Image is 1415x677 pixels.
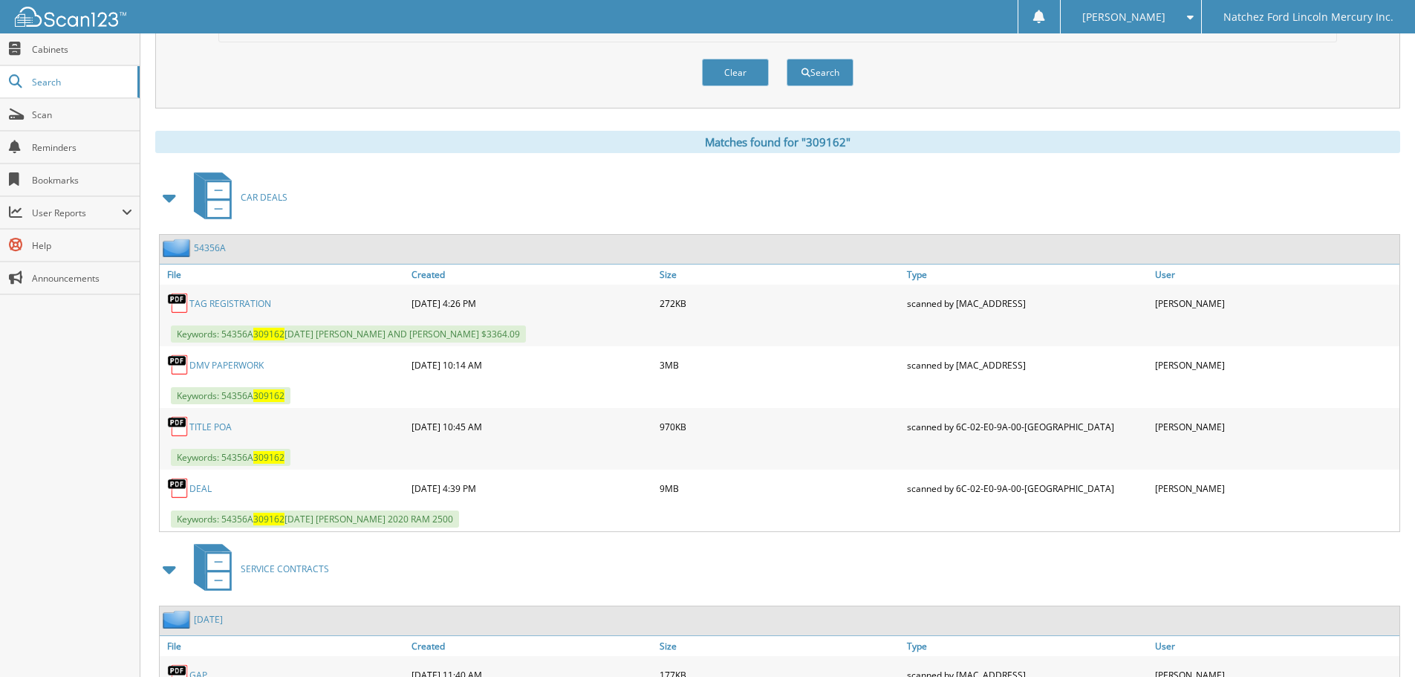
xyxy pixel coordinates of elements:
div: [DATE] 10:45 AM [408,412,656,441]
img: PDF.png [167,415,189,438]
span: Reminders [32,141,132,154]
div: scanned by [MAC_ADDRESS] [903,288,1151,318]
span: Keywords: 54356A [DATE] [PERSON_NAME] 2020 RAM 2500 [171,511,459,528]
div: [PERSON_NAME] [1151,473,1399,503]
div: 970KB [656,412,904,441]
span: Keywords: 54356A [DATE] [PERSON_NAME] AND [PERSON_NAME] $3364.09 [171,325,526,343]
img: PDF.png [167,354,189,376]
span: Announcements [32,272,132,285]
div: [DATE] 4:26 PM [408,288,656,318]
img: folder2.png [163,239,194,257]
a: User [1151,265,1399,285]
span: [PERSON_NAME] [1082,13,1165,22]
iframe: Chat Widget [1341,606,1415,677]
div: 9MB [656,473,904,503]
div: scanned by 6C-02-E0-9A-00-[GEOGRAPHIC_DATA] [903,473,1151,503]
div: Matches found for "309162" [155,131,1400,153]
span: SERVICE CONTRACTS [241,563,329,575]
span: Search [32,76,130,88]
a: 54356A [194,242,226,254]
a: File [160,265,408,285]
button: Search [787,59,853,86]
div: scanned by [MAC_ADDRESS] [903,350,1151,380]
span: Help [32,239,132,252]
a: DMV PAPERWORK [189,359,264,372]
img: PDF.png [167,477,189,499]
a: Type [903,636,1151,656]
span: User Reports [32,207,122,219]
a: TAG REGISTRATION [189,297,271,310]
span: Bookmarks [32,174,132,187]
span: Natchez Ford Lincoln Mercury Inc. [1223,13,1393,22]
a: Created [408,265,656,285]
div: [DATE] 4:39 PM [408,473,656,503]
span: CAR DEALS [241,191,287,204]
img: PDF.png [167,292,189,314]
div: [PERSON_NAME] [1151,350,1399,380]
div: [PERSON_NAME] [1151,412,1399,441]
img: folder2.png [163,610,194,629]
a: Created [408,636,656,656]
a: SERVICE CONTRACTS [185,540,329,598]
div: [DATE] 10:14 AM [408,350,656,380]
span: Scan [32,108,132,121]
div: [PERSON_NAME] [1151,288,1399,318]
a: [DATE] [194,613,223,626]
a: File [160,636,408,656]
div: 3MB [656,350,904,380]
a: User [1151,636,1399,656]
span: 309162 [253,328,284,340]
a: CAR DEALS [185,168,287,227]
img: scan123-logo-white.svg [15,7,126,27]
div: scanned by 6C-02-E0-9A-00-[GEOGRAPHIC_DATA] [903,412,1151,441]
span: 309162 [253,389,284,402]
a: Type [903,265,1151,285]
span: Keywords: 54356A [171,449,290,466]
a: Size [656,265,904,285]
span: Keywords: 54356A [171,387,290,404]
a: Size [656,636,904,656]
a: DEAL [189,482,212,495]
div: 272KB [656,288,904,318]
span: Cabinets [32,43,132,56]
span: 309162 [253,451,284,464]
span: 309162 [253,513,284,525]
a: TITLE POA [189,421,232,433]
button: Clear [702,59,769,86]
